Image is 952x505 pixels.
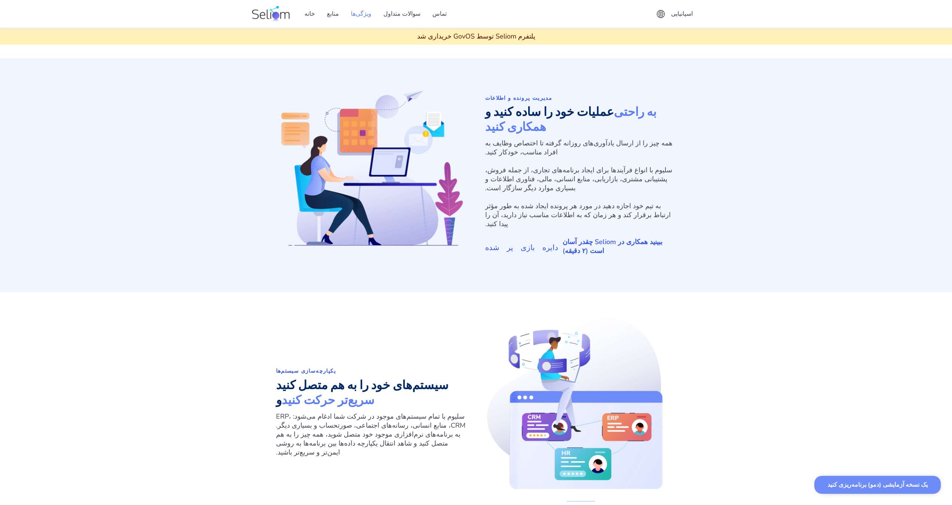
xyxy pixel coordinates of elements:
[426,3,453,24] a: تماس
[485,237,676,255] a: لایت باکس باز
[321,3,345,24] a: منابع
[563,237,662,255] font: ببینید همکاری در Seliom چقدر آسان است (۲ دقیقه)
[327,10,339,18] font: منابع
[377,3,426,24] a: سوالات متداول
[383,10,420,18] font: سوالات متداول
[485,104,656,134] font: به راحتی همکاری کنید
[432,10,447,18] font: تماس
[485,139,673,157] font: همه چیز را از ارسال یادآوری‌های روزانه گرفته تا اختصاص وظایف به افراد مناسب، خودکار کنید.
[276,378,449,407] font: سیستم‌های خود را به هم متصل کنید و
[665,5,700,23] a: اسپانیایی
[345,3,377,24] a: ویژگی‌ها
[485,243,558,250] font: دایره_بازی_پر_شده
[485,104,614,119] font: عملیات خود را ساده کنید و
[276,430,460,457] font: به برنامه‌های نرم‌افزاری موجود خود متصل شوید، همه چیز را به هم متصل کنید و شاهد انتقال یکپارچه دا...
[814,476,941,494] a: یک نسخه آزمایشی (دمو) برنامه‌ریزی کنید
[417,32,535,41] font: پلتفرم Seliom توسط GovOS خریداری شد
[304,10,315,18] font: خانه
[351,10,371,18] font: ویژگی‌ها
[299,3,321,24] a: خانه
[485,166,672,193] font: سلیوم با انواع فرآیندها برای ایجاد برنامه‌های تجاری، از جمله فروش، پشتیبانی مشتری، بازاریابی، منا...
[485,201,671,228] font: به تیم خود اجازه دهید در مورد هر پرونده ایجاد شده به طور مؤثر ارتباط برقرار کند و هر زمان که به ا...
[276,412,465,430] font: سلیوم با تمام سیستم‌های موجود در شرکت شما ادغام می‌شود: ERP، CRM، منابع انسانی، رسانه‌های اجتماعی...
[671,10,693,18] font: اسپانیایی
[276,367,336,375] font: یکپارچه‌سازی سیستم‌ها
[827,481,928,489] font: یک نسخه آزمایشی (دمو) برنامه‌ریزی کنید
[485,95,552,102] font: مدیریت پرونده و اطلاعات
[282,392,374,407] font: سریع‌تر حرکت کنید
